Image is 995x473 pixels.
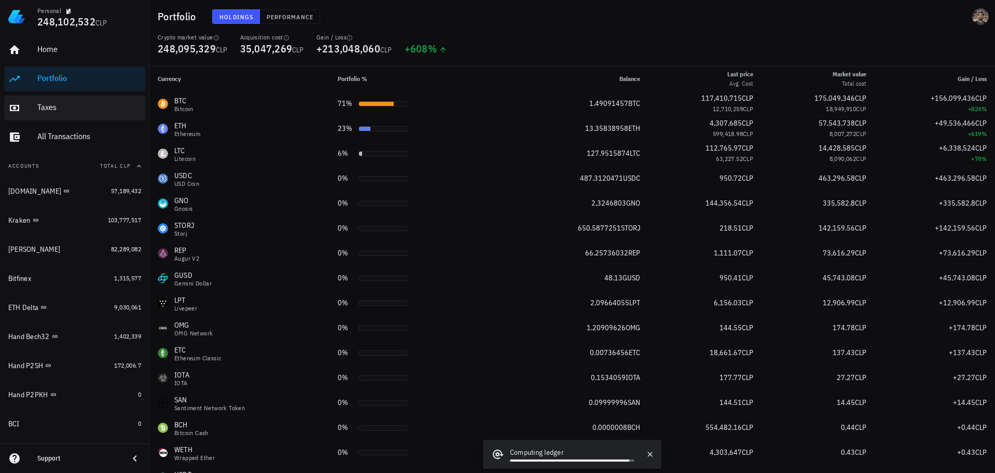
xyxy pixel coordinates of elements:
[240,42,293,56] span: 35,047,269
[4,125,145,150] a: All Transactions
[174,170,199,181] div: USDC
[100,163,131,169] span: Total CLP
[338,397,354,408] div: 0%
[158,223,168,234] div: STORJ-icon
[931,93,975,103] span: +156,099,436
[742,373,753,382] span: CLP
[855,198,866,208] span: CLP
[720,323,742,332] span: 144.55
[856,130,866,138] span: CLP
[743,130,753,138] span: CLP
[742,423,753,432] span: CLP
[975,198,987,208] span: CLP
[591,373,626,382] span: 0.1534059
[710,448,742,457] span: 4,303,647
[587,323,626,332] span: 1.20909626
[627,423,640,432] span: BCH
[720,273,742,282] span: 950.41
[240,33,304,42] div: Acquisition cost
[338,298,354,308] div: 0%
[742,223,753,233] span: CLP
[8,332,50,341] div: Hand Bech32
[338,273,354,283] div: 0%
[714,248,742,258] span: 1,111.07
[855,93,866,103] span: CLP
[830,130,856,138] span: 8,007,272
[623,173,640,183] span: USDC
[949,348,975,357] span: +137.43
[216,45,228,55] span: CLP
[742,323,753,332] span: CLP
[975,93,987,103] span: CLP
[405,44,448,54] div: +608
[8,303,38,312] div: ETH Delta
[706,143,742,153] span: 112,765.97
[338,347,354,358] div: 0%
[174,320,213,330] div: OMG
[720,373,742,382] span: 177.77
[982,105,987,113] span: %
[174,330,213,336] div: OMG Network
[174,355,221,361] div: Ethereum Classic
[292,45,304,55] span: CLP
[727,70,753,79] div: Last price
[975,298,987,307] span: CLP
[958,75,987,83] span: Gain / Loss
[260,9,320,24] button: Performance
[713,130,743,138] span: 599,418.98
[174,96,194,106] div: BTC
[4,154,145,179] button: AccountsTotal CLP
[158,148,168,159] div: LTC-icon
[975,173,987,183] span: CLP
[174,220,194,231] div: STORJ
[8,245,60,254] div: [PERSON_NAME]
[604,273,623,282] span: 48.13
[710,348,742,357] span: 18,661.67
[338,422,354,433] div: 0%
[855,298,866,307] span: CLP
[706,198,742,208] span: 144,356.54
[975,248,987,258] span: CLP
[266,13,313,21] span: Performance
[975,143,987,153] span: CLP
[338,173,354,184] div: 0%
[742,448,753,457] span: CLP
[623,273,640,282] span: GUSD
[585,124,628,133] span: 13.35838958
[589,99,628,108] span: 1.49091457
[338,322,354,333] div: 0%
[316,33,392,42] div: Gain / Loss
[743,105,753,113] span: CLP
[4,382,145,407] a: Hand P2PKH 0
[158,423,168,433] div: BCH-icon
[174,305,197,312] div: Livepeer
[628,248,640,258] span: REP
[855,348,866,357] span: CLP
[975,398,987,407] span: CLP
[975,448,987,457] span: CLP
[37,102,141,112] div: Taxes
[855,423,866,432] span: CLP
[174,195,192,206] div: GNO
[841,448,855,457] span: 0.43
[701,93,742,103] span: 117,410,715
[585,248,628,258] span: 66.25736032
[855,248,866,258] span: CLP
[975,423,987,432] span: CLP
[95,18,107,28] span: CLP
[158,398,168,408] div: SAN-icon
[428,42,437,56] span: %
[138,420,141,427] span: 0
[830,155,856,163] span: 8,090,062
[883,154,987,164] div: +78
[158,173,168,184] div: USDC-icon
[158,298,168,308] div: LPT-icon
[4,237,145,262] a: [PERSON_NAME] 82,289,082
[742,273,753,282] span: CLP
[138,390,141,398] span: 0
[883,129,987,139] div: +619
[158,33,228,42] div: Crypto market value
[8,187,61,196] div: [DOMAIN_NAME]
[174,206,192,212] div: Gnosis
[158,248,168,259] div: REP-icon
